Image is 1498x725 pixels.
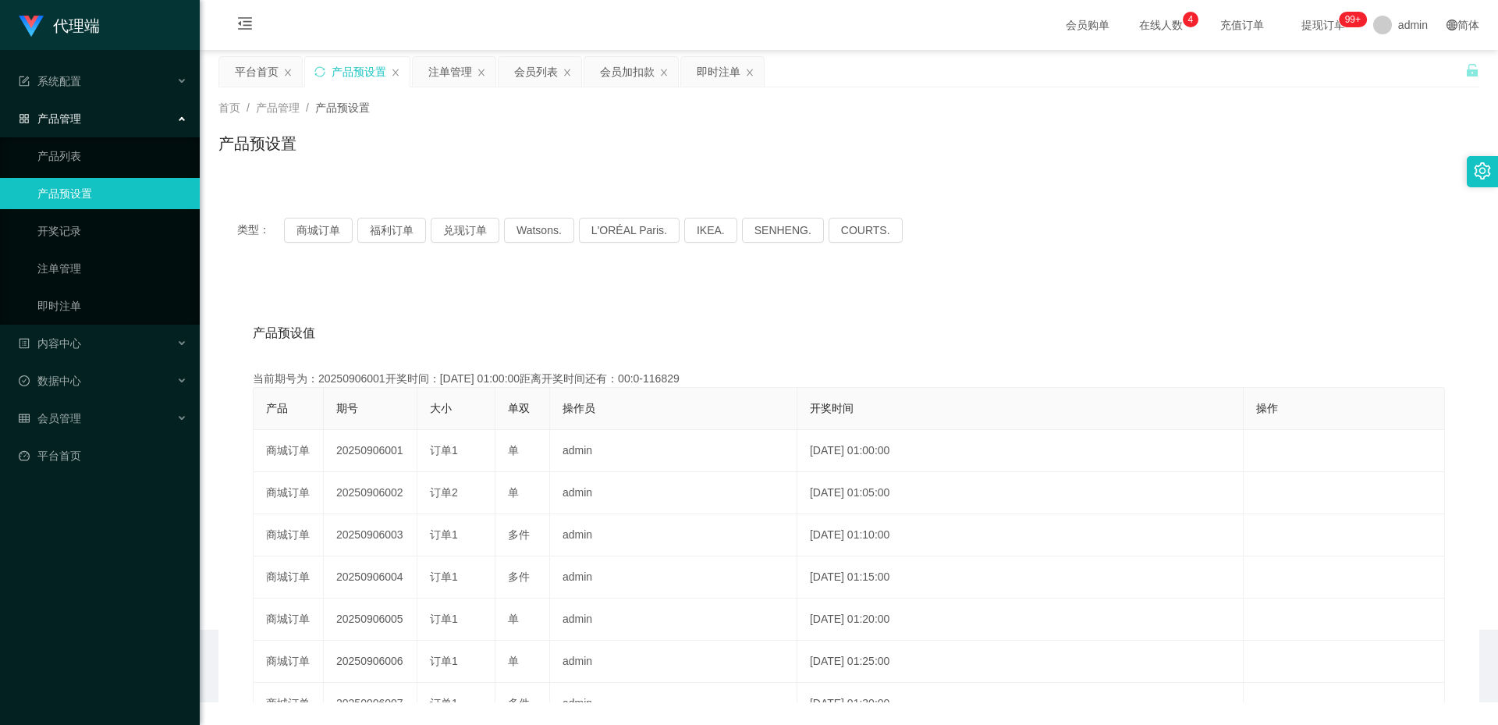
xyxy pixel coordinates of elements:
i: 图标: unlock [1465,63,1479,77]
sup: 1102 [1339,12,1367,27]
td: 20250906004 [324,556,417,599]
i: 图标: profile [19,338,30,349]
span: 订单1 [430,697,458,709]
button: L'ORÉAL Paris. [579,218,680,243]
span: 操作员 [563,402,595,414]
span: 系统配置 [19,75,81,87]
td: [DATE] 01:25:00 [797,641,1244,683]
td: 商城订单 [254,472,324,514]
td: 20250906003 [324,514,417,556]
td: [DATE] 01:00:00 [797,430,1244,472]
span: 开奖时间 [810,402,854,414]
span: 单 [508,655,519,667]
button: 兑现订单 [431,218,499,243]
button: IKEA. [684,218,737,243]
td: [DATE] 01:20:00 [797,599,1244,641]
td: 20250906002 [324,472,417,514]
div: 会员加扣款 [600,57,655,87]
td: 20250906005 [324,599,417,641]
div: 即时注单 [697,57,740,87]
td: 商城订单 [254,641,324,683]
td: admin [550,641,797,683]
p: 4 [1188,12,1194,27]
td: [DATE] 01:15:00 [797,556,1244,599]
div: 2021 [212,667,1486,684]
td: admin [550,683,797,725]
td: [DATE] 01:05:00 [797,472,1244,514]
span: 订单1 [430,444,458,457]
i: 图标: form [19,76,30,87]
button: COURTS. [829,218,903,243]
a: 注单管理 [37,253,187,284]
i: 图标: table [19,413,30,424]
span: 会员管理 [19,412,81,425]
div: 当前期号为：20250906001开奖时间：[DATE] 01:00:00距离开奖时间还有：00:0-116829 [253,371,1445,387]
span: 多件 [508,697,530,709]
td: 20250906006 [324,641,417,683]
td: admin [550,430,797,472]
span: 产品预设值 [253,324,315,343]
span: 产品管理 [256,101,300,114]
a: 代理端 [19,19,100,31]
a: 开奖记录 [37,215,187,247]
td: admin [550,472,797,514]
i: 图标: close [563,68,572,77]
span: 多件 [508,570,530,583]
i: 图标: close [283,68,293,77]
span: 在线人数 [1131,20,1191,30]
i: 图标: close [477,68,486,77]
span: 单双 [508,402,530,414]
span: 产品管理 [19,112,81,125]
h1: 代理端 [53,1,100,51]
td: [DATE] 01:30:00 [797,683,1244,725]
span: 订单1 [430,655,458,667]
sup: 4 [1183,12,1198,27]
div: 会员列表 [514,57,558,87]
i: 图标: menu-fold [218,1,272,51]
td: admin [550,514,797,556]
i: 图标: close [659,68,669,77]
a: 即时注单 [37,290,187,322]
span: 多件 [508,528,530,541]
span: 订单1 [430,528,458,541]
td: 商城订单 [254,683,324,725]
div: 平台首页 [235,57,279,87]
td: admin [550,599,797,641]
span: 单 [508,486,519,499]
i: 图标: setting [1474,162,1491,179]
td: 20250906001 [324,430,417,472]
span: 大小 [430,402,452,414]
i: 图标: check-circle-o [19,375,30,386]
i: 图标: global [1447,20,1457,30]
div: 产品预设置 [332,57,386,87]
i: 图标: close [391,68,400,77]
a: 产品预设置 [37,178,187,209]
td: 商城订单 [254,430,324,472]
a: 产品列表 [37,140,187,172]
span: 首页 [218,101,240,114]
td: [DATE] 01:10:00 [797,514,1244,556]
span: 充值订单 [1212,20,1272,30]
span: 提现订单 [1294,20,1353,30]
span: / [247,101,250,114]
button: Watsons. [504,218,574,243]
span: 单 [508,444,519,457]
a: 图标: dashboard平台首页 [19,440,187,471]
span: 产品预设置 [315,101,370,114]
span: 内容中心 [19,337,81,350]
span: 单 [508,613,519,625]
i: 图标: appstore-o [19,113,30,124]
span: 产品 [266,402,288,414]
td: 商城订单 [254,556,324,599]
td: 商城订单 [254,599,324,641]
span: 类型： [237,218,284,243]
span: 订单1 [430,613,458,625]
i: 图标: sync [314,66,325,77]
span: / [306,101,309,114]
img: logo.9652507e.png [19,16,44,37]
span: 数据中心 [19,375,81,387]
button: 商城订单 [284,218,353,243]
td: 商城订单 [254,514,324,556]
button: SENHENG. [742,218,824,243]
i: 图标: close [745,68,754,77]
